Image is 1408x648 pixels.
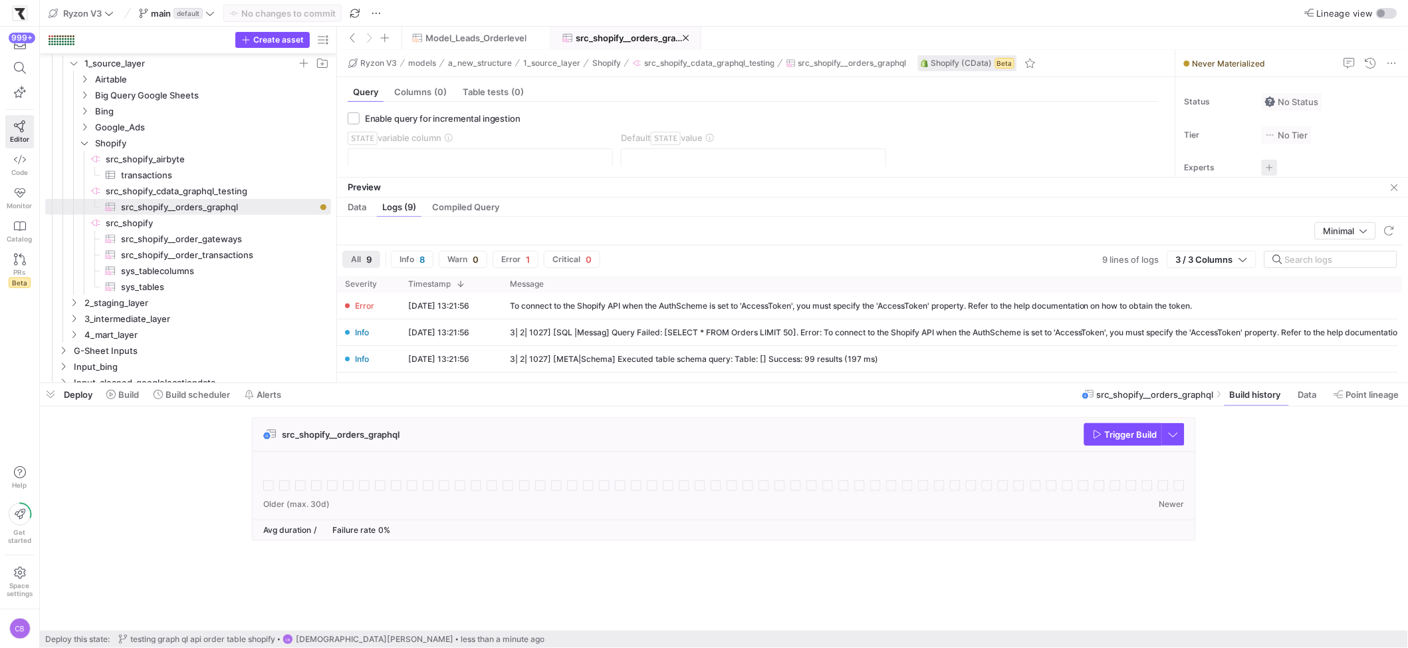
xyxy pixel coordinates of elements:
[151,8,171,19] span: main
[45,343,331,359] div: Press SPACE to select this row.
[74,375,329,391] span: Input_cleaned_googlelocationdata
[95,120,329,135] span: Google_Ads
[391,251,433,268] button: Info8
[461,635,544,644] span: less than a minute ago
[45,167,331,183] div: Press SPACE to select this row.
[45,5,117,22] button: Ryzon V3
[432,203,499,212] span: Compiled Query
[394,88,447,96] span: Columns
[589,55,624,71] button: Shopify
[355,299,374,313] span: Error
[45,263,331,279] div: Press SPACE to select this row.
[174,8,203,19] span: default
[11,168,28,176] span: Code
[5,148,34,182] a: Code
[7,202,33,210] span: Monitor
[510,355,878,364] div: 3| 2| 1027] [META|Schema] Executed table schema query: Table: [] Success: 99 results (197 ms)
[1185,130,1251,140] span: Tier
[1346,389,1399,400] span: Point lineage
[84,311,329,327] span: 3_intermediate_layer
[283,634,293,645] div: CB
[342,251,380,268] button: All9
[5,561,34,603] a: Spacesettings
[45,71,331,87] div: Press SPACE to select this row.
[408,299,469,313] y42-timestamp-cell-renderer: [DATE] 13:21:56
[408,352,469,366] y42-timestamp-cell-renderer: [DATE] 13:21:56
[263,525,311,535] span: Avg duration
[282,429,400,440] span: src_shopify__orders_graphql
[355,352,369,366] span: Info
[493,251,538,268] button: Error1
[1159,500,1185,509] span: Newer
[1298,389,1317,400] span: Data
[408,59,436,68] span: models
[74,359,329,375] span: Input_bing
[45,87,331,103] div: Press SPACE to select this row.
[257,389,281,400] span: Alerts
[405,55,439,71] button: models
[5,32,34,56] button: 999+
[314,525,316,535] span: /
[11,481,28,489] span: Help
[408,325,469,339] y42-timestamp-cell-renderer: [DATE] 13:21:56
[136,5,218,22] button: maindefault
[45,55,331,71] div: Press SPACE to select this row.
[45,359,331,375] div: Press SPACE to select this row.
[45,167,331,183] a: transactions​​​​​​​​​
[130,635,275,644] span: testing graph ql api order table shopify
[5,115,34,148] a: Editor
[1317,8,1373,19] span: Lineage view
[408,279,451,289] span: Timestamp
[463,88,524,96] span: Table tests
[5,248,34,293] a: PRsBeta
[10,135,29,143] span: Editor
[448,59,512,68] span: a_new_structure
[348,203,366,212] span: Data
[544,251,600,268] button: Critical0
[95,136,329,151] span: Shopify
[621,132,703,143] span: Default value
[1285,254,1386,265] input: Search logs
[253,35,304,45] span: Create asset
[64,389,92,400] span: Deploy
[1097,389,1214,400] span: src_shopify__orders_graphql
[45,103,331,119] div: Press SPACE to select this row.
[1105,429,1157,440] span: Trigger Build
[931,59,993,68] span: Shopify (CData)
[510,279,544,289] span: Message
[9,618,31,639] div: CB
[1167,251,1256,268] button: 3 / 3 Columns
[1185,163,1251,172] span: Experts
[45,231,331,247] div: Press SPACE to select this row.
[365,113,521,124] span: Enable query for incremental ingestion
[45,279,331,295] a: sys_tables​​​​​​​​​
[45,247,331,263] a: src_shopify__order_transactions​​​​​​​​​
[629,55,778,71] button: src_shopify_cdata_graphql_testing
[45,215,331,231] div: Press SPACE to select this row.
[148,383,236,406] button: Build scheduler
[348,132,441,143] span: variable column
[263,500,330,509] span: Older (max. 30d)
[115,631,548,648] button: testing graph ql api order table shopifyCB[DEMOGRAPHIC_DATA][PERSON_NAME]less than a minute ago
[382,203,416,212] span: Logs (9)
[106,184,329,199] span: src_shopify_cdata_graphql_testing​​​​​​​​
[5,215,34,248] a: Catalog
[84,56,297,71] span: 1_source_layer
[400,255,414,264] span: Info
[345,55,400,71] button: Ryzon V3
[106,152,329,167] span: src_shopify_airbyte​​​​​​​​
[520,55,584,71] button: 1_source_layer
[552,255,580,264] span: Critical
[1084,423,1162,446] button: Trigger Build
[84,295,329,311] span: 2_staging_layer
[348,182,381,192] span: Preview
[45,135,331,151] div: Press SPACE to select this row.
[348,132,378,145] span: STATE
[651,132,681,145] span: STATE
[419,254,425,265] span: 8
[13,7,27,20] img: https://storage.googleapis.com/y42-prod-data-exchange/images/sBsRsYb6BHzNxH9w4w8ylRuridc3cmH4JEFn...
[296,635,453,644] span: [DEMOGRAPHIC_DATA][PERSON_NAME]
[1230,389,1281,400] span: Build history
[510,301,1193,311] div: To connect to the Shopify API when the AuthScheme is set to 'AccessToken', you must specify the '...
[644,59,774,68] span: src_shopify_cdata_graphql_testing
